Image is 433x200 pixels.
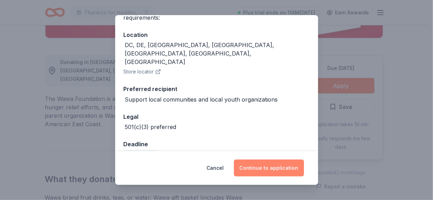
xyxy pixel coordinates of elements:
[125,95,278,104] div: Support local communities and local youth organizations
[124,140,310,149] div: Deadline
[125,41,310,66] div: DC, DE, [GEOGRAPHIC_DATA], [GEOGRAPHIC_DATA], [GEOGRAPHIC_DATA], [GEOGRAPHIC_DATA], [GEOGRAPHIC_D...
[234,160,304,176] button: Continue to application
[125,123,177,131] div: 501(c)(3) preferred
[124,30,310,39] div: Location
[124,67,161,76] button: Store locator
[124,84,310,93] div: Preferred recipient
[124,112,310,121] div: Legal
[125,150,158,160] div: Due [DATE]
[207,160,224,176] button: Cancel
